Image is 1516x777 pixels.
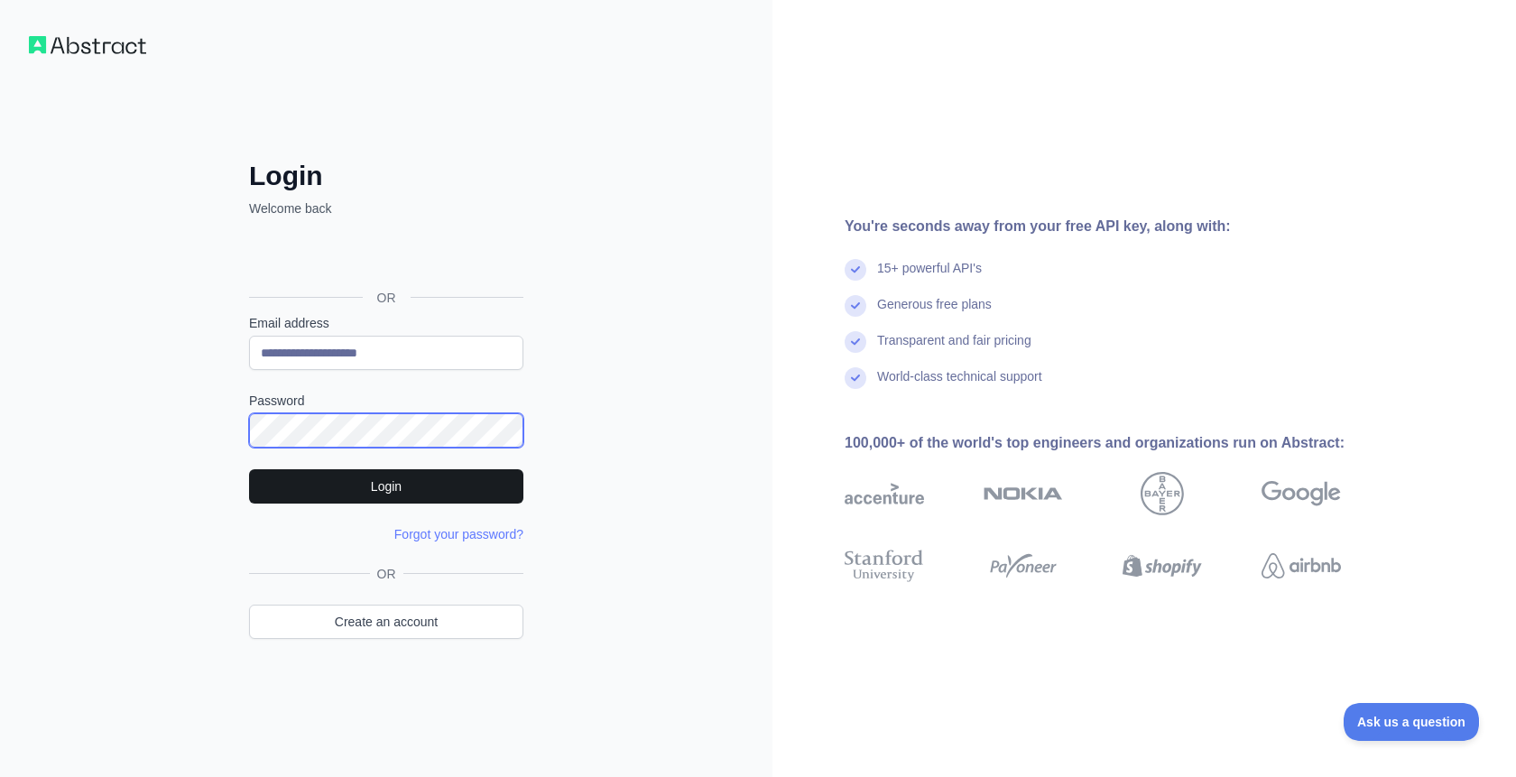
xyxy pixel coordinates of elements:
[1123,546,1202,586] img: shopify
[1141,472,1184,515] img: bayer
[240,237,529,277] iframe: Sign in with Google Button
[845,295,866,317] img: check mark
[984,472,1063,515] img: nokia
[845,367,866,389] img: check mark
[877,259,982,295] div: 15+ powerful API's
[845,546,924,586] img: stanford university
[845,432,1399,454] div: 100,000+ of the world's top engineers and organizations run on Abstract:
[394,527,523,541] a: Forgot your password?
[1262,472,1341,515] img: google
[845,216,1399,237] div: You're seconds away from your free API key, along with:
[845,331,866,353] img: check mark
[877,367,1042,403] div: World-class technical support
[984,546,1063,586] img: payoneer
[370,565,403,583] span: OR
[249,160,523,192] h2: Login
[363,289,411,307] span: OR
[249,392,523,410] label: Password
[29,36,146,54] img: Workflow
[249,314,523,332] label: Email address
[249,605,523,639] a: Create an account
[249,469,523,504] button: Login
[1344,703,1480,741] iframe: Toggle Customer Support
[249,199,523,217] p: Welcome back
[1262,546,1341,586] img: airbnb
[877,295,992,331] div: Generous free plans
[845,259,866,281] img: check mark
[845,472,924,515] img: accenture
[877,331,1031,367] div: Transparent and fair pricing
